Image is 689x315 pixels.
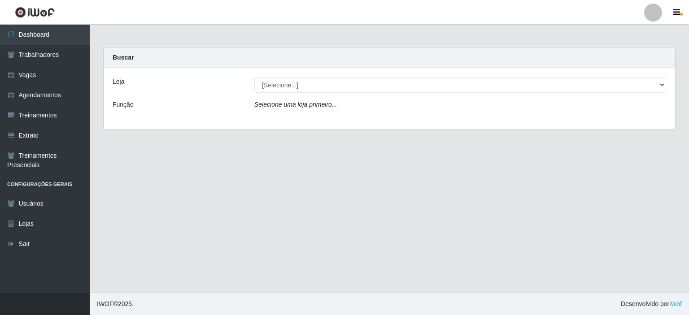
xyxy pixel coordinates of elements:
span: © 2025 . [97,299,134,309]
label: Função [113,100,134,109]
label: Loja [113,77,124,86]
a: iWof [669,300,682,307]
img: CoreUI Logo [15,7,55,18]
strong: Buscar [113,54,134,61]
i: Selecione uma loja primeiro... [254,101,337,108]
span: IWOF [97,300,113,307]
span: Desenvolvido por [621,299,682,309]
